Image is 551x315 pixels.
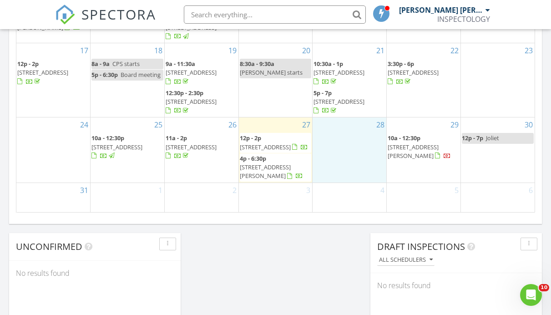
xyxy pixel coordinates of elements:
a: Go to August 29, 2025 [449,117,460,132]
a: 10:30a - 1p [STREET_ADDRESS] [313,59,385,87]
a: 11a - 2p [STREET_ADDRESS] [166,134,217,159]
span: [STREET_ADDRESS][PERSON_NAME] [388,143,439,160]
a: SPECTORA [55,12,156,31]
a: 9a - 11:30a [STREET_ADDRESS] [166,60,217,85]
input: Search everything... [184,5,366,24]
span: [STREET_ADDRESS][PERSON_NAME] [17,15,68,31]
a: Go to August 22, 2025 [449,43,460,58]
a: Go to August 18, 2025 [152,43,164,58]
span: 8a - 9a [91,60,110,68]
span: [STREET_ADDRESS][PERSON_NAME] [240,163,291,180]
a: Go to August 26, 2025 [227,117,238,132]
div: INSPECTOLOGY [437,15,490,24]
a: Go to September 2, 2025 [231,183,238,198]
span: [STREET_ADDRESS] [313,68,364,76]
span: Unconfirmed [16,240,82,253]
span: 10a - 12:30p [388,134,420,142]
span: 8:30a - 9:30a [240,60,274,68]
div: All schedulers [379,257,433,263]
span: [STREET_ADDRESS] [388,68,439,76]
td: Go to August 19, 2025 [164,43,238,117]
a: Go to August 25, 2025 [152,117,164,132]
span: [STREET_ADDRESS] [166,97,217,106]
div: No results found [370,273,542,298]
a: 10a - 12:30p [STREET_ADDRESS] [91,133,163,162]
a: Go to September 4, 2025 [379,183,386,198]
span: 5p - 6:30p [91,71,118,79]
td: Go to August 26, 2025 [164,117,238,183]
a: Go to August 23, 2025 [523,43,535,58]
td: Go to August 31, 2025 [16,183,91,213]
span: 10:30a - 1p [313,60,343,68]
span: 12p - 7p [462,134,483,142]
span: 3:30p - 6p [388,60,414,68]
span: 4p - 6:30p [240,154,266,163]
td: Go to August 21, 2025 [313,43,387,117]
a: 12p - 2p [STREET_ADDRESS] [240,134,308,151]
a: 12p - 2p [STREET_ADDRESS] [17,60,68,85]
a: 3:30p - 6p [STREET_ADDRESS] [388,59,460,87]
span: Joliet [486,134,499,142]
span: CPS starts [112,60,140,68]
a: 4p - 6p [STREET_ADDRESS] [166,15,217,40]
span: 12p - 2p [17,60,39,68]
span: [STREET_ADDRESS] [240,143,291,151]
td: Go to August 20, 2025 [238,43,313,117]
span: [STREET_ADDRESS] [91,143,142,151]
span: [PERSON_NAME] starts [240,68,303,76]
span: [STREET_ADDRESS] [166,68,217,76]
a: 12p - 2p [STREET_ADDRESS] [17,59,89,87]
td: Go to August 29, 2025 [387,117,461,183]
span: [STREET_ADDRESS] [166,23,217,31]
a: 12:30p - 2:30p [STREET_ADDRESS] [166,88,238,117]
td: Go to September 4, 2025 [313,183,387,213]
iframe: Intercom live chat [520,284,542,306]
span: Board meeting [121,71,161,79]
a: Go to August 19, 2025 [227,43,238,58]
a: Go to August 28, 2025 [374,117,386,132]
td: Go to September 5, 2025 [387,183,461,213]
a: 12p - 1:30p [STREET_ADDRESS][PERSON_NAME] [17,6,89,31]
a: 10a - 12:30p [STREET_ADDRESS][PERSON_NAME] [388,133,460,162]
a: 10:30a - 1p [STREET_ADDRESS] [313,60,364,85]
span: 12:30p - 2:30p [166,89,203,97]
span: 12p - 2p [240,134,261,142]
td: Go to August 30, 2025 [460,117,535,183]
td: Go to September 1, 2025 [91,183,165,213]
a: Go to September 6, 2025 [527,183,535,198]
a: Go to August 31, 2025 [78,183,90,198]
a: 4p - 6:30p [STREET_ADDRESS][PERSON_NAME] [240,154,303,180]
div: No results found [9,261,181,285]
a: 9a - 11:30a [STREET_ADDRESS] [166,59,238,87]
td: Go to August 27, 2025 [238,117,313,183]
span: 10a - 12:30p [91,134,124,142]
button: All schedulers [377,254,435,266]
td: Go to September 3, 2025 [238,183,313,213]
span: [STREET_ADDRESS] [166,143,217,151]
td: Go to August 25, 2025 [91,117,165,183]
td: Go to September 6, 2025 [460,183,535,213]
span: 11a - 2p [166,134,187,142]
td: Go to August 18, 2025 [91,43,165,117]
td: Go to August 28, 2025 [313,117,387,183]
a: Go to August 20, 2025 [300,43,312,58]
td: Go to August 23, 2025 [460,43,535,117]
a: 3:30p - 6p [STREET_ADDRESS] [388,60,439,85]
span: 9a - 11:30a [166,60,195,68]
a: 5p - 7p [STREET_ADDRESS] [313,88,385,117]
span: [STREET_ADDRESS] [313,97,364,106]
a: 10a - 12:30p [STREET_ADDRESS][PERSON_NAME] [388,134,451,159]
div: [PERSON_NAME] [PERSON_NAME] [399,5,483,15]
a: 12:30p - 2:30p [STREET_ADDRESS] [166,89,217,114]
a: Go to August 27, 2025 [300,117,312,132]
a: 11a - 2p [STREET_ADDRESS] [166,133,238,162]
span: [STREET_ADDRESS] [17,68,68,76]
a: Go to September 3, 2025 [304,183,312,198]
a: Go to August 24, 2025 [78,117,90,132]
span: 5p - 7p [313,89,332,97]
span: 10 [539,284,549,291]
a: 5p - 7p [STREET_ADDRESS] [313,89,364,114]
td: Go to August 17, 2025 [16,43,91,117]
a: 10a - 12:30p [STREET_ADDRESS] [91,134,142,159]
td: Go to August 24, 2025 [16,117,91,183]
